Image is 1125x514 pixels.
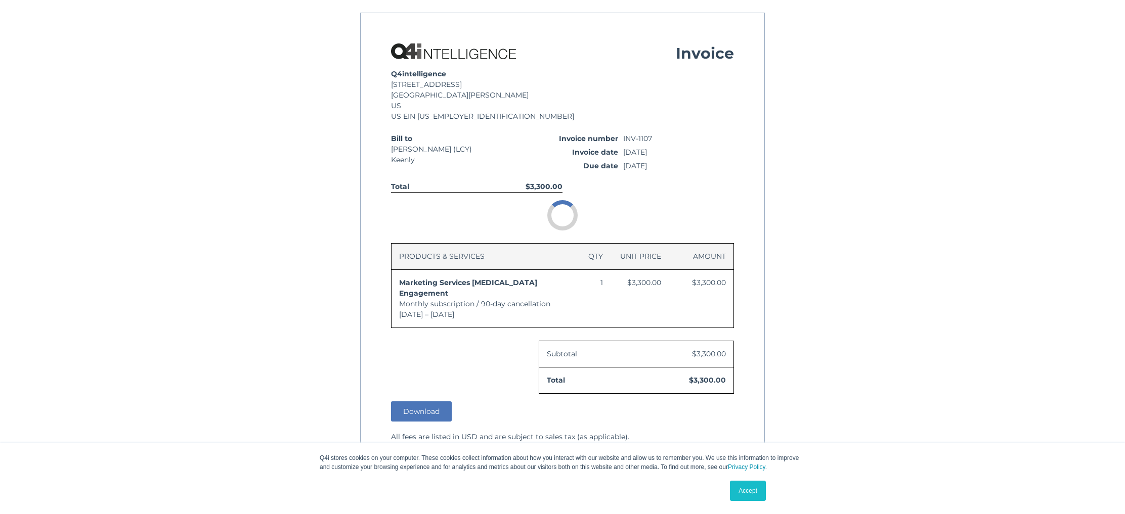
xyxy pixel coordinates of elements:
[391,43,516,59] img: Q4intelligence, LLC logo
[508,147,624,158] span: Invoice date
[692,277,726,288] span: $3,300.00
[399,278,537,298] span: Marketing Services [MEDICAL_DATA] Engagement
[391,155,504,165] div: Keenly
[399,299,550,308] span: Monthly subscription / 90-day cancellation
[399,310,454,319] span: [DATE] – [DATE]
[508,133,624,144] span: Invoice number
[576,270,611,328] td: 1
[633,341,733,367] td: $3,300.00
[391,401,452,422] button: Download
[391,432,734,442] p: All fees are listed in USD and are subject to sales tax (as applicable).
[391,181,412,192] span: Total
[686,372,728,388] span: $3,300.00
[508,161,624,171] span: Due date
[392,244,577,270] th: Products & Services
[576,244,611,270] th: Qty
[391,243,734,328] table: Invoice line items table
[730,481,766,501] a: Accept
[391,69,734,79] div: Q4intelligence
[539,341,633,367] td: Subtotal
[728,463,765,471] a: Privacy Policy
[623,133,734,144] span: INV-1107
[676,43,734,64] h1: Invoice
[526,181,562,192] span: $3,300.00
[320,453,805,472] p: Q4i stores cookies on your computer. These cookies collect information about how you interact wit...
[544,372,568,388] span: Total
[669,244,734,270] th: Amount
[627,277,661,288] span: $3,300.00
[391,111,734,122] div: US EIN [US_EMPLOYER_IDENTIFICATION_NUMBER]
[391,133,504,144] span: Bill to
[391,79,734,111] address: [STREET_ADDRESS] [GEOGRAPHIC_DATA][PERSON_NAME] US
[391,144,504,155] span: [PERSON_NAME] (LCY)
[611,244,669,270] th: Unit Price
[623,161,734,171] time: [DATE]
[623,147,734,158] time: [DATE]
